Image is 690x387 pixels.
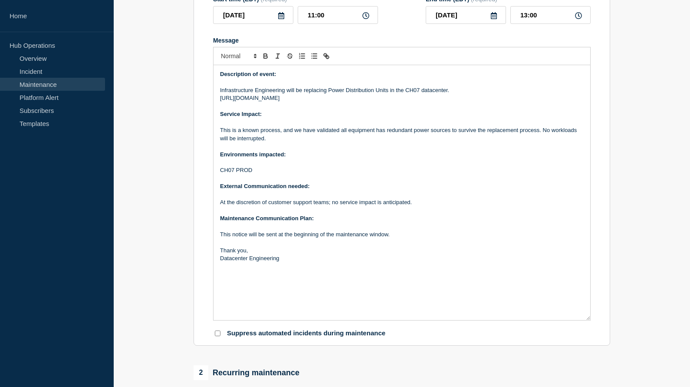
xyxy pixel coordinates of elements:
[308,51,320,61] button: Toggle bulleted list
[214,65,590,320] div: Message
[220,86,584,94] p: Infrastructure Engineering will be replacing Power Distribution Units in the CH07 datacenter.
[194,365,299,380] div: Recurring maintenance
[220,166,584,174] p: CH07 PROD
[284,51,296,61] button: Toggle strikethrough text
[213,6,293,24] input: YYYY-MM-DD
[194,365,208,380] span: 2
[298,6,378,24] input: HH:MM
[220,126,584,142] p: This is a known process, and we have validated all equipment has redundant power sources to survi...
[220,183,310,189] strong: External Communication needed:
[215,331,220,336] input: Suppress automated incidents during maintenance
[213,37,591,44] div: Message
[320,51,332,61] button: Toggle link
[296,51,308,61] button: Toggle ordered list
[426,6,506,24] input: YYYY-MM-DD
[217,51,260,61] span: Font size
[220,215,314,222] strong: Maintenance Communication Plan:
[220,247,584,255] p: Thank you,
[220,151,286,158] strong: Environments impacted:
[220,255,584,262] p: Datacenter Engineering
[272,51,284,61] button: Toggle italic text
[220,198,584,206] p: At the discretion of customer support teams; no service impact is anticipated.
[510,6,591,24] input: HH:MM
[220,111,262,117] strong: Service Impact:
[220,94,584,102] p: [URL][DOMAIN_NAME]
[227,329,385,337] p: Suppress automated incidents during maintenance
[260,51,272,61] button: Toggle bold text
[220,231,584,238] p: This notice will be sent at the beginning of the maintenance window.
[220,71,276,77] strong: Description of event:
